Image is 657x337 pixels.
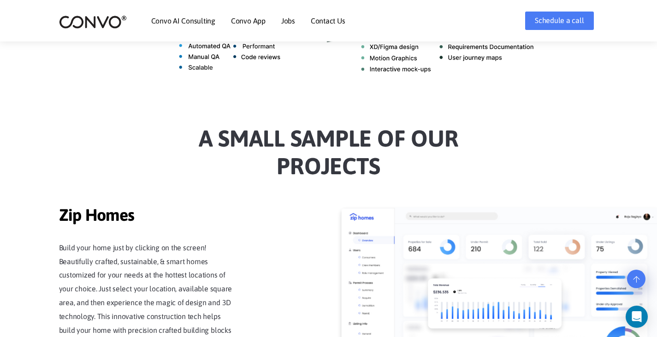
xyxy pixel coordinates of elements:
[525,12,593,30] a: Schedule a call
[151,17,215,24] a: Convo AI Consulting
[59,15,127,29] img: logo_2.png
[311,17,345,24] a: Contact Us
[59,205,234,227] span: Zip Homes
[73,124,585,187] h2: a Small sample of our projects
[231,17,266,24] a: Convo App
[281,17,295,24] a: Jobs
[626,306,648,328] div: Open Intercom Messenger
